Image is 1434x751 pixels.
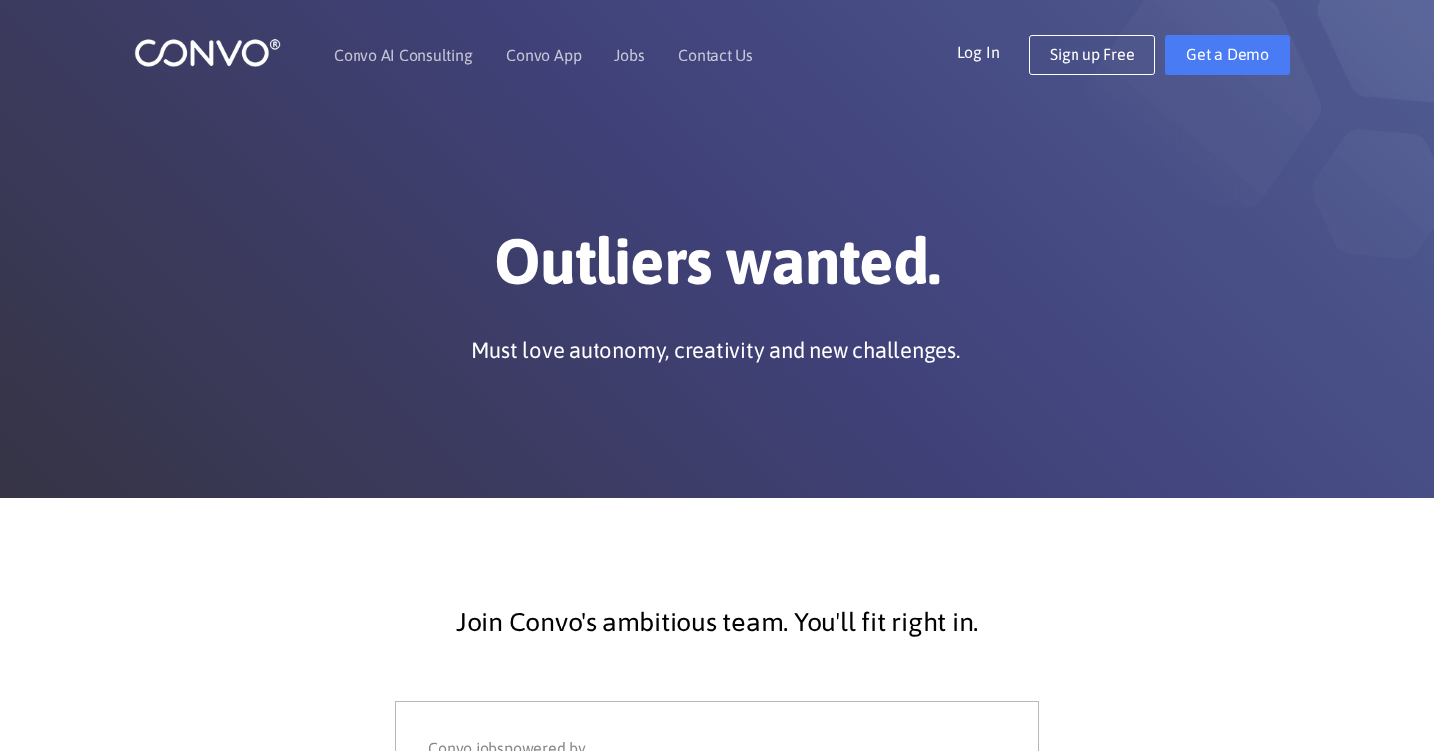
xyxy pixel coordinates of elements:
a: Log In [957,35,1030,67]
img: logo_1.png [134,37,281,68]
a: Get a Demo [1165,35,1290,75]
h1: Outliers wanted. [164,223,1270,315]
a: Convo AI Consulting [334,47,472,63]
a: Sign up Free [1029,35,1155,75]
a: Contact Us [678,47,753,63]
p: Must love autonomy, creativity and new challenges. [471,335,960,365]
a: Jobs [614,47,644,63]
a: Convo App [506,47,581,63]
p: Join Convo's ambitious team. You'll fit right in. [179,598,1255,647]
